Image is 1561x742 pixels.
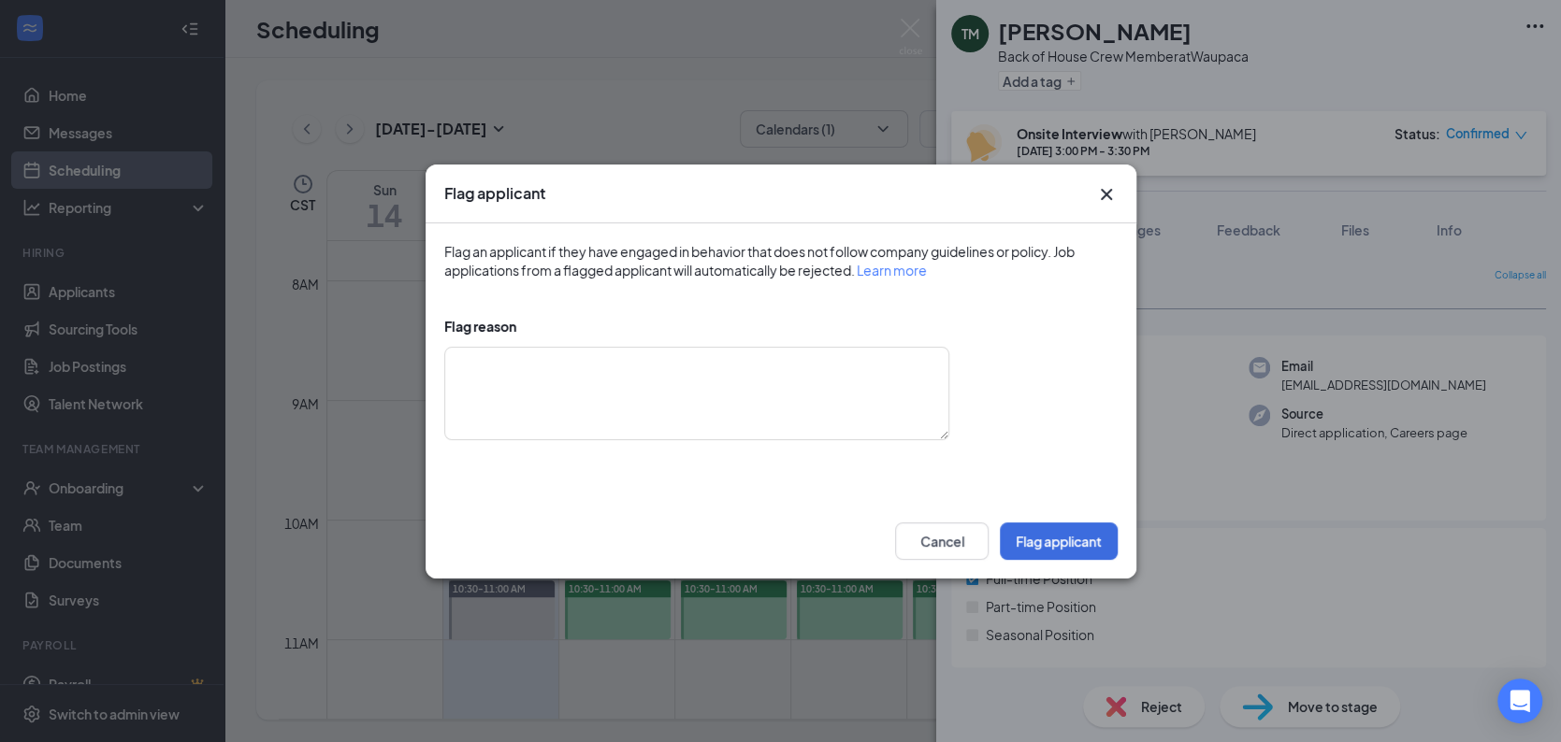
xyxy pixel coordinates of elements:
div: Flag an applicant if they have engaged in behavior that does not follow company guidelines or pol... [444,242,1118,279]
button: Flag applicant [1000,522,1118,560]
div: Open Intercom Messenger [1497,678,1542,723]
svg: Cross [1095,183,1118,206]
div: Flag reason [444,317,1118,335]
button: Close [1095,183,1118,206]
a: Learn more [857,262,927,278]
button: Cancel [895,522,989,560]
h3: Flag applicant [444,183,545,204]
